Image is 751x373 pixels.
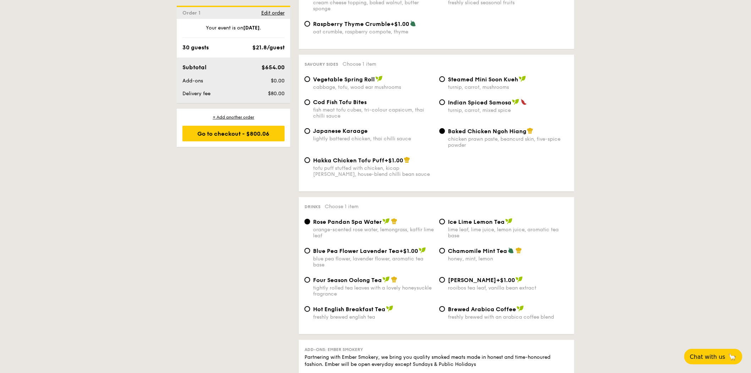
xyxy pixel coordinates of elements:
[439,128,445,134] input: Baked Chicken Ngoh Hiangchicken prawn paste, beancurd skin, five-spice powder
[448,306,516,313] span: Brewed Arabica Coffee
[448,285,569,291] div: rooibos tea leaf, vanilla bean extract
[313,306,385,313] span: Hot English Breakfast Tea
[439,99,445,105] input: Indian Spiced Samosaturnip, carrot, mixed spice
[182,25,285,38] div: Your event is on .
[521,99,527,105] img: icon-spicy.37a8142b.svg
[243,25,260,31] strong: [DATE]
[448,107,569,113] div: turnip, carrot, mixed spice
[252,43,285,52] div: $21.8/guest
[325,204,358,210] span: Choose 1 item
[268,91,285,97] span: $80.00
[305,347,363,352] span: Add-ons: Ember Smokery
[182,114,285,120] div: + Add another order
[305,76,310,82] input: Vegetable Spring Rollcabbage, tofu, wood ear mushrooms
[261,10,285,16] span: Edit order
[496,277,515,283] span: +$1.00
[728,353,737,361] span: 🦙
[448,314,569,320] div: freshly brewed with an arabica coffee blend
[375,76,383,82] img: icon-vegan.f8ff3823.svg
[516,247,522,254] img: icon-chef-hat.a58ddaea.svg
[383,276,390,283] img: icon-vegan.f8ff3823.svg
[439,277,445,283] input: [PERSON_NAME]+$1.00rooibos tea leaf, vanilla bean extract
[305,128,310,134] input: Japanese Karaagelightly battered chicken, thai chilli sauce
[508,247,514,254] img: icon-vegetarian.fe4039eb.svg
[182,10,203,16] span: Order 1
[305,62,338,67] span: Savoury sides
[512,99,519,105] img: icon-vegan.f8ff3823.svg
[305,204,320,209] span: Drinks
[313,157,384,164] span: Hakka Chicken Tofu Puff
[439,76,445,82] input: Steamed Mini Soon Kuehturnip, carrot, mushrooms
[313,285,434,297] div: tightly rolled tea leaves with a lovely honeysuckle fragrance
[305,99,310,105] input: Cod Fish Tofu Bitesfish meat tofu cubes, tri-colour capsicum, thai chilli sauce
[439,306,445,312] input: Brewed Arabica Coffeefreshly brewed with an arabica coffee blend
[399,248,418,254] span: +$1.00
[313,218,382,225] span: Rose Pandan Spa Water
[391,276,398,283] img: icon-chef-hat.a58ddaea.svg
[404,157,410,163] img: icon-chef-hat.a58ddaea.svg
[448,84,569,90] div: turnip, carrot, mushrooms
[313,84,434,90] div: cabbage, tofu, wood ear mushrooms
[448,99,511,106] span: Indian Spiced Samosa
[182,91,210,97] span: Delivery fee
[305,21,310,27] input: Raspberry Thyme Crumble+$1.00oat crumble, raspberry compote, thyme
[448,227,569,239] div: lime leaf, lime juice, lemon juice, aromatic tea base
[182,78,203,84] span: Add-ons
[517,306,524,312] img: icon-vegan.f8ff3823.svg
[527,128,533,134] img: icon-chef-hat.a58ddaea.svg
[313,107,434,119] div: fish meat tofu cubes, tri-colour capsicum, thai chilli sauce
[305,219,310,225] input: Rose Pandan Spa Waterorange-scented rose water, lemongrass, kaffir lime leaf
[182,64,207,71] span: Subtotal
[271,78,285,84] span: $0.00
[439,248,445,254] input: Chamomile Mint Teahoney, mint, lemon
[448,277,496,283] span: [PERSON_NAME]
[305,306,310,312] input: Hot English Breakfast Teafreshly brewed english tea
[305,157,310,163] input: Hakka Chicken Tofu Puff+$1.00tofu puff stuffed with chicken, kicap [PERSON_NAME], house-blend chi...
[519,76,526,82] img: icon-vegan.f8ff3823.svg
[313,256,434,268] div: blue pea flower, lavender flower, aromatic tea base
[505,218,512,225] img: icon-vegan.f8ff3823.svg
[313,136,434,142] div: lightly battered chicken, thai chilli sauce
[386,306,393,312] img: icon-vegan.f8ff3823.svg
[313,29,434,35] div: oat crumble, raspberry compote, thyme
[313,76,375,83] span: Vegetable Spring Roll
[313,248,399,254] span: Blue Pea Flower Lavender Tea
[448,76,518,83] span: Steamed Mini Soon Kueh
[313,21,390,27] span: Raspberry Thyme Crumble
[305,354,569,368] div: Partnering with Ember Smokery, we bring you quality smoked meats made in honest and time-honoured...
[313,277,382,283] span: Four Season Oolong Tea
[384,157,403,164] span: +$1.00
[391,218,398,225] img: icon-chef-hat.a58ddaea.svg
[419,247,426,254] img: icon-vegan.f8ff3823.svg
[313,314,434,320] div: freshly brewed english tea
[448,136,569,148] div: chicken prawn paste, beancurd skin, five-spice powder
[313,165,434,177] div: tofu puff stuffed with chicken, kicap [PERSON_NAME], house-blend chilli bean sauce
[313,128,368,134] span: Japanese Karaage
[448,128,526,135] span: Baked Chicken Ngoh Hiang
[448,256,569,262] div: honey, mint, lemon
[690,353,725,360] span: Chat with us
[390,21,409,27] span: +$1.00
[342,61,376,67] span: Choose 1 item
[439,219,445,225] input: Ice Lime Lemon Tealime leaf, lime juice, lemon juice, aromatic tea base
[182,43,209,52] div: 30 guests
[684,349,742,364] button: Chat with us🦙
[516,276,523,283] img: icon-vegan.f8ff3823.svg
[313,227,434,239] div: orange-scented rose water, lemongrass, kaffir lime leaf
[448,218,505,225] span: Ice Lime Lemon Tea
[305,248,310,254] input: Blue Pea Flower Lavender Tea+$1.00blue pea flower, lavender flower, aromatic tea base
[383,218,390,225] img: icon-vegan.f8ff3823.svg
[313,99,367,106] span: Cod Fish Tofu Bites
[305,277,310,283] input: Four Season Oolong Teatightly rolled tea leaves with a lovely honeysuckle fragrance
[262,64,285,71] span: $654.00
[182,126,285,141] div: Go to checkout - $800.06
[410,20,416,27] img: icon-vegetarian.fe4039eb.svg
[448,248,507,254] span: Chamomile Mint Tea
